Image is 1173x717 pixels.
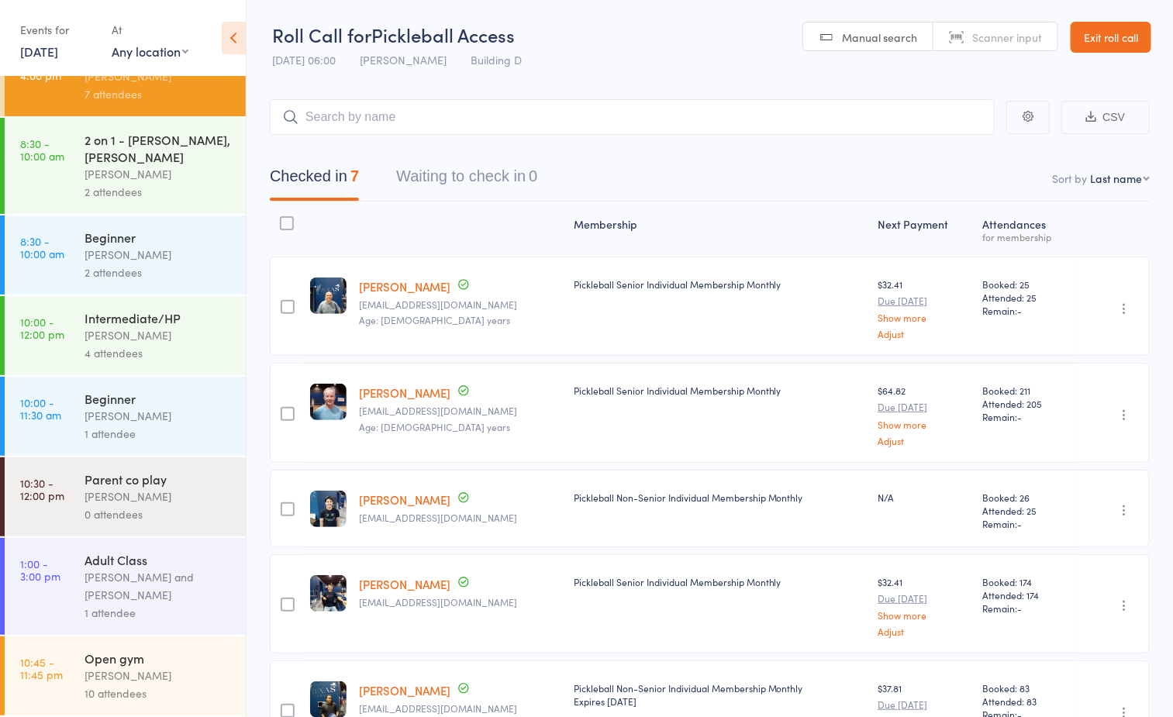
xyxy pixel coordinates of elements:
[20,43,58,60] a: [DATE]
[85,505,233,523] div: 0 attendees
[85,131,233,165] div: 2 on 1 - [PERSON_NAME], [PERSON_NAME]
[85,568,233,604] div: [PERSON_NAME] and [PERSON_NAME]
[20,557,60,582] time: 1:00 - 3:00 pm
[85,551,233,568] div: Adult Class
[878,419,970,429] a: Show more
[574,575,866,588] div: Pickleball Senior Individual Membership Monthly
[972,29,1042,45] span: Scanner input
[982,384,1072,397] span: Booked: 211
[5,636,246,715] a: 10:45 -11:45 pmOpen gym[PERSON_NAME]10 attendees
[878,295,970,306] small: Due [DATE]
[574,681,866,708] div: Pickleball Non-Senior Individual Membership Monthly
[20,235,64,260] time: 8:30 - 10:00 am
[982,491,1072,504] span: Booked: 26
[878,610,970,620] a: Show more
[20,315,64,340] time: 10:00 - 12:00 pm
[310,277,347,314] img: image1743855324.png
[359,420,510,433] span: Age: [DEMOGRAPHIC_DATA] years
[350,167,359,184] div: 7
[85,425,233,443] div: 1 attendee
[85,229,233,246] div: Beginner
[982,695,1072,708] span: Attended: 83
[878,384,970,445] div: $64.82
[359,299,561,310] small: jan_negah@msn.com
[878,436,970,446] a: Adjust
[85,667,233,684] div: [PERSON_NAME]
[1052,171,1087,186] label: Sort by
[982,517,1072,530] span: Remain:
[871,209,976,250] div: Next Payment
[1017,410,1022,423] span: -
[20,137,64,162] time: 8:30 - 10:00 am
[359,682,450,698] a: [PERSON_NAME]
[976,209,1078,250] div: Atten­dances
[272,22,371,47] span: Roll Call for
[85,67,233,85] div: [PERSON_NAME]
[1061,101,1150,134] button: CSV
[359,597,561,608] small: jiinlin@yahoo.com
[1017,304,1022,317] span: -
[85,165,233,183] div: [PERSON_NAME]
[878,402,970,412] small: Due [DATE]
[359,491,450,508] a: [PERSON_NAME]
[1017,602,1022,615] span: -
[270,99,995,135] input: Search by name
[982,410,1072,423] span: Remain:
[20,477,64,502] time: 10:30 - 12:00 pm
[85,246,233,264] div: [PERSON_NAME]
[359,703,561,714] small: pancholiaditya13@gmail.com
[85,650,233,667] div: Open gym
[982,397,1072,410] span: Attended: 205
[359,405,561,416] small: mhastings54@outlook.com
[85,390,233,407] div: Beginner
[1071,22,1151,53] a: Exit roll call
[574,277,866,291] div: Pickleball Senior Individual Membership Monthly
[85,309,233,326] div: Intermediate/HP
[878,699,970,710] small: Due [DATE]
[1090,171,1142,186] div: Last name
[112,17,188,43] div: At
[85,407,233,425] div: [PERSON_NAME]
[85,684,233,702] div: 10 attendees
[982,588,1072,602] span: Attended: 174
[5,215,246,295] a: 8:30 -10:00 amBeginner[PERSON_NAME]2 attendees
[85,344,233,362] div: 4 attendees
[371,22,515,47] span: Pickleball Access
[5,377,246,456] a: 10:00 -11:30 amBeginner[PERSON_NAME]1 attendee
[574,491,866,504] div: Pickleball Non-Senior Individual Membership Monthly
[20,17,96,43] div: Events for
[878,329,970,339] a: Adjust
[20,396,61,421] time: 10:00 - 11:30 am
[360,52,447,67] span: [PERSON_NAME]
[20,656,63,681] time: 10:45 - 11:45 pm
[85,183,233,201] div: 2 attendees
[878,312,970,322] a: Show more
[878,277,970,339] div: $32.41
[878,626,970,636] a: Adjust
[982,602,1072,615] span: Remain:
[112,43,188,60] div: Any location
[982,575,1072,588] span: Booked: 174
[982,681,1072,695] span: Booked: 83
[5,296,246,375] a: 10:00 -12:00 pmIntermediate/HP[PERSON_NAME]4 attendees
[568,209,872,250] div: Membership
[359,384,450,401] a: [PERSON_NAME]
[270,160,359,201] button: Checked in7
[85,471,233,488] div: Parent co play
[471,52,522,67] span: Building D
[982,304,1072,317] span: Remain:
[396,160,537,201] button: Waiting to check in0
[272,52,336,67] span: [DATE] 06:00
[359,512,561,523] small: jaustinlin@gmail.com
[574,695,866,708] div: Expires [DATE]
[842,29,917,45] span: Manual search
[878,491,970,504] div: N/A
[5,118,246,214] a: 8:30 -10:00 am2 on 1 - [PERSON_NAME], [PERSON_NAME][PERSON_NAME]2 attendees
[85,326,233,344] div: [PERSON_NAME]
[359,576,450,592] a: [PERSON_NAME]
[310,491,347,527] img: image1717244830.png
[982,232,1072,242] div: for membership
[5,538,246,635] a: 1:00 -3:00 pmAdult Class[PERSON_NAME] and [PERSON_NAME]1 attendee
[878,575,970,636] div: $32.41
[982,277,1072,291] span: Booked: 25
